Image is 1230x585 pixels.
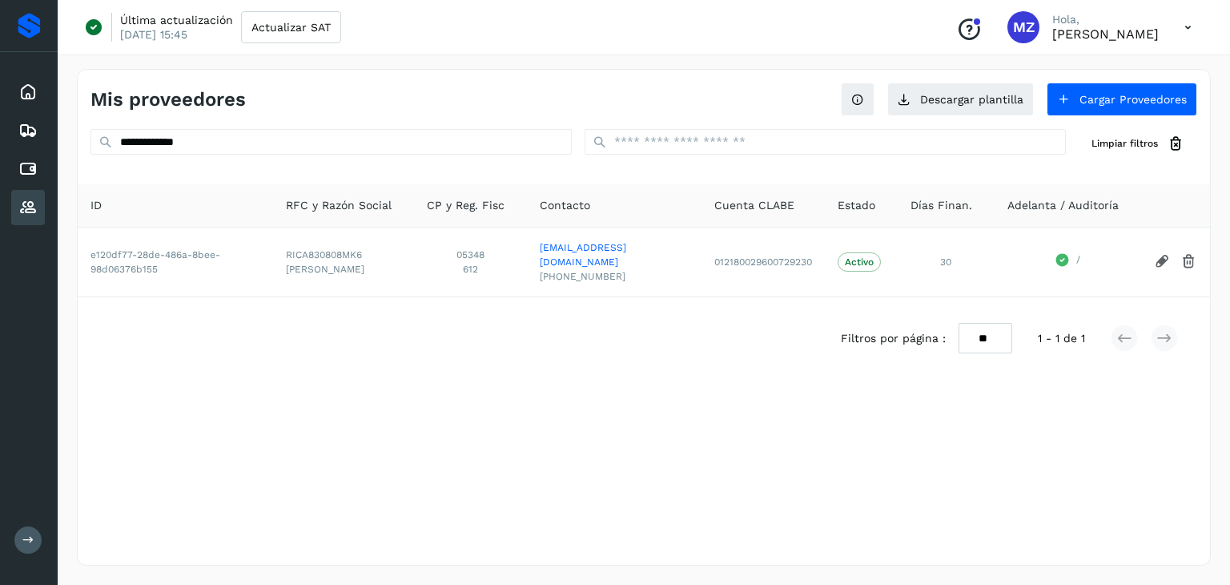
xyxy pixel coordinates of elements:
[714,197,794,214] span: Cuenta CLABE
[887,83,1034,116] button: Descargar plantilla
[120,27,187,42] p: [DATE] 15:45
[838,197,875,214] span: Estado
[427,248,514,262] span: 05348
[11,190,45,225] div: Proveedores
[251,22,331,33] span: Actualizar SAT
[1047,83,1197,116] button: Cargar Proveedores
[1052,13,1159,26] p: Hola,
[910,197,972,214] span: Días Finan.
[78,227,273,297] td: e120df77-28de-486a-8bee-98d06376b155
[1079,129,1197,159] button: Limpiar filtros
[540,240,689,269] a: [EMAIL_ADDRESS][DOMAIN_NAME]
[841,330,946,347] span: Filtros por página :
[1052,26,1159,42] p: Mariana Zavala Uribe
[845,256,874,268] p: Activo
[286,262,401,276] span: [PERSON_NAME]
[427,262,514,276] span: 612
[11,151,45,187] div: Cuentas por pagar
[286,248,401,262] span: RICA830808MK6
[11,75,45,110] div: Inicio
[540,197,590,214] span: Contacto
[11,113,45,148] div: Embarques
[241,11,341,43] button: Actualizar SAT
[427,197,504,214] span: CP y Reg. Fisc
[701,227,825,297] td: 012180029600729230
[940,256,951,268] span: 30
[540,269,689,284] span: [PHONE_NUMBER]
[1007,252,1128,272] div: /
[90,197,102,214] span: ID
[1038,330,1085,347] span: 1 - 1 de 1
[1007,197,1119,214] span: Adelanta / Auditoría
[120,13,233,27] p: Última actualización
[90,88,246,111] h4: Mis proveedores
[286,197,392,214] span: RFC y Razón Social
[1091,136,1158,151] span: Limpiar filtros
